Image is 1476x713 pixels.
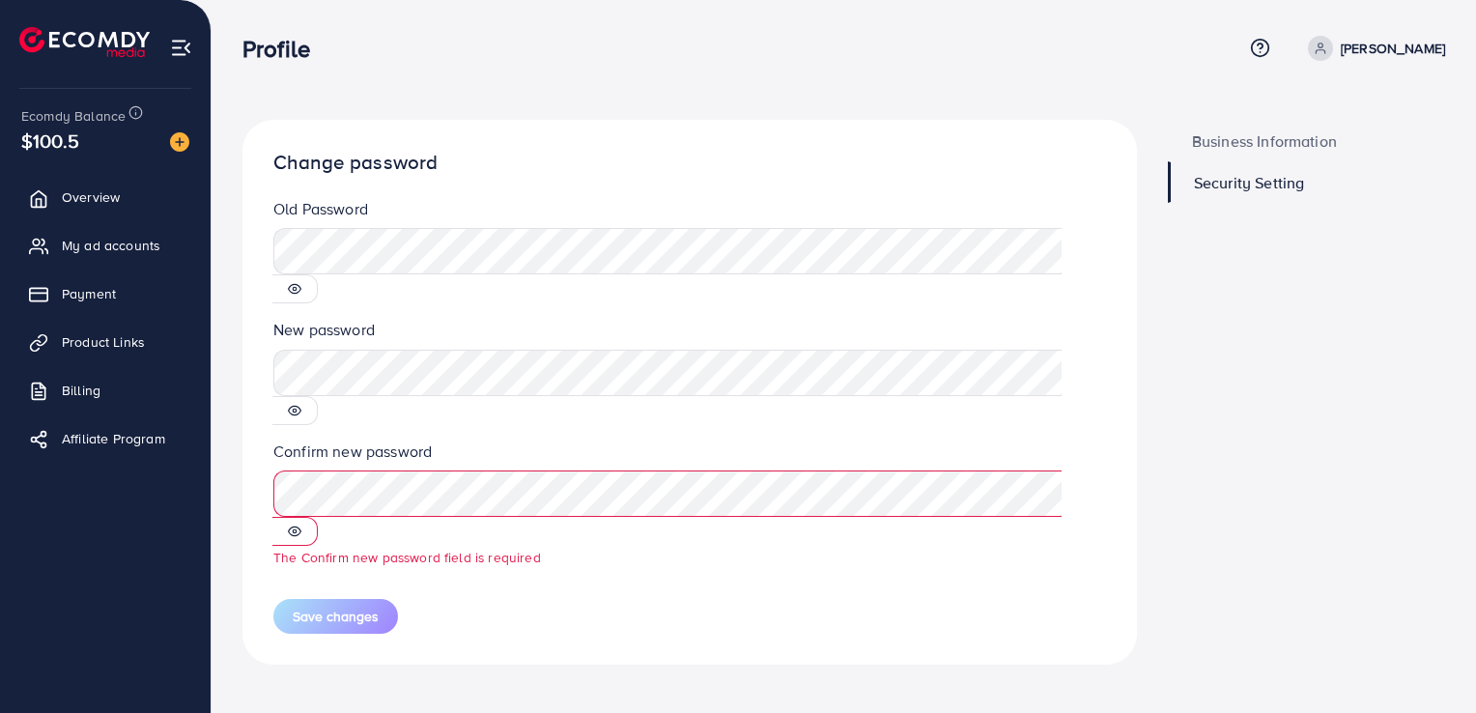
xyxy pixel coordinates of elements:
img: menu [170,37,192,59]
legend: Confirm new password [273,441,1106,471]
a: Overview [14,178,196,216]
span: Affiliate Program [62,429,165,448]
h1: Change password [273,151,1106,175]
img: logo [19,27,150,57]
span: Business Information [1192,133,1337,149]
span: Save changes [293,607,379,626]
span: Security Setting [1194,175,1305,190]
a: Payment [14,274,196,313]
button: Save changes [273,599,398,634]
span: Payment [62,284,116,303]
a: Product Links [14,323,196,361]
span: Overview [62,187,120,207]
legend: New password [273,319,1106,349]
small: The Confirm new password field is required [273,548,541,566]
h3: Profile [242,35,326,63]
p: [PERSON_NAME] [1341,37,1445,60]
span: $100.5 [21,127,79,155]
a: [PERSON_NAME] [1300,36,1445,61]
a: Billing [14,371,196,410]
span: Product Links [62,332,145,352]
a: Affiliate Program [14,419,196,458]
iframe: Chat [1394,626,1462,699]
legend: Old Password [273,198,1106,228]
span: Billing [62,381,100,400]
span: My ad accounts [62,236,160,255]
span: Ecomdy Balance [21,106,126,126]
a: My ad accounts [14,226,196,265]
img: image [170,132,189,152]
